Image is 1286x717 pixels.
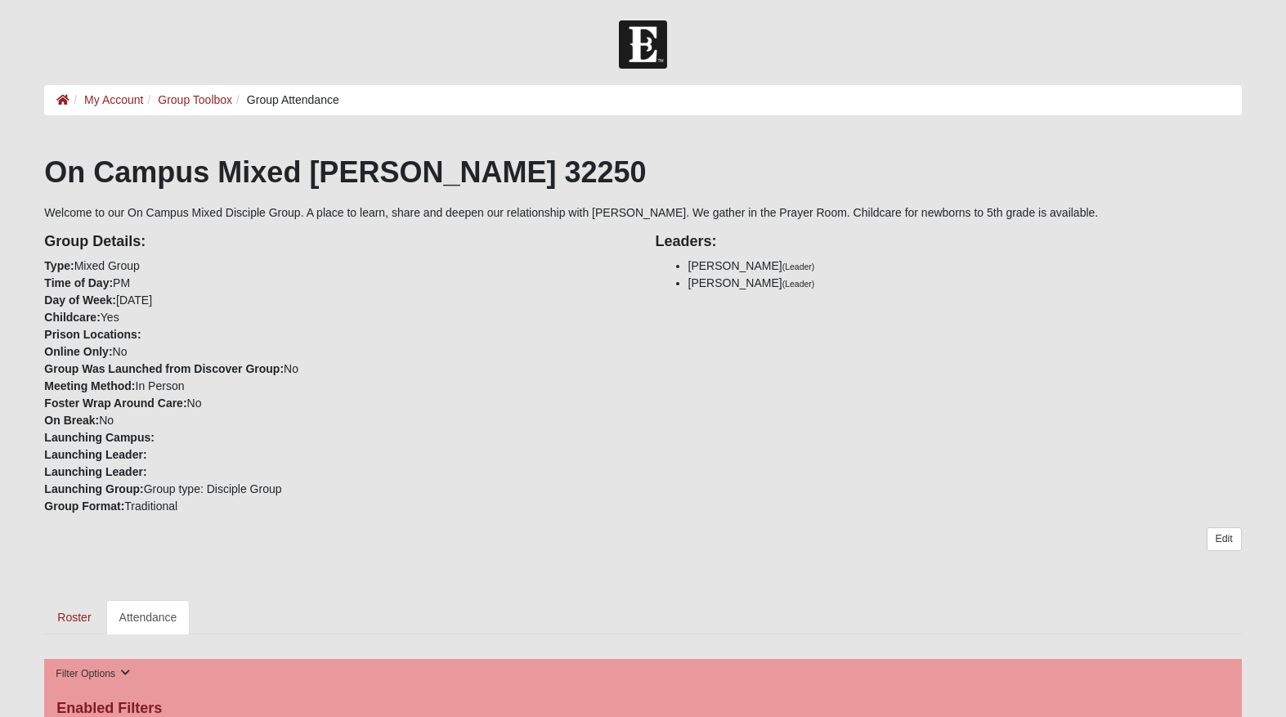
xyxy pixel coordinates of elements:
strong: Foster Wrap Around Care: [44,397,186,410]
strong: Launching Campus: [44,431,155,444]
li: [PERSON_NAME] [688,258,1242,275]
strong: Launching Group: [44,482,143,495]
strong: Time of Day: [44,276,113,289]
strong: Launching Leader: [44,465,146,478]
strong: On Break: [44,414,99,427]
strong: Type: [44,259,74,272]
li: Group Attendance [232,92,339,109]
div: Welcome to our On Campus Mixed Disciple Group. A place to learn, share and deepen our relationshi... [44,155,1241,634]
strong: Prison Locations: [44,328,141,341]
img: Church of Eleven22 Logo [619,20,667,69]
h1: On Campus Mixed [PERSON_NAME] 32250 [44,155,1241,190]
a: Group Toolbox [158,93,232,106]
a: Roster [44,600,104,634]
strong: Childcare: [44,311,100,324]
strong: Online Only: [44,345,112,358]
strong: Group Format: [44,500,124,513]
a: My Account [84,93,143,106]
small: (Leader) [782,262,815,271]
li: [PERSON_NAME] [688,275,1242,292]
small: (Leader) [782,279,815,289]
strong: Launching Leader: [44,448,146,461]
a: Attendance [106,600,190,634]
div: Mixed Group PM [DATE] Yes No No In Person No No Group type: Disciple Group Traditional [32,222,643,515]
strong: Group Was Launched from Discover Group: [44,362,284,375]
strong: Day of Week: [44,294,116,307]
h4: Leaders: [656,233,1242,251]
button: Filter Options [51,665,135,683]
h4: Group Details: [44,233,630,251]
strong: Meeting Method: [44,379,135,392]
a: Edit [1207,527,1242,551]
